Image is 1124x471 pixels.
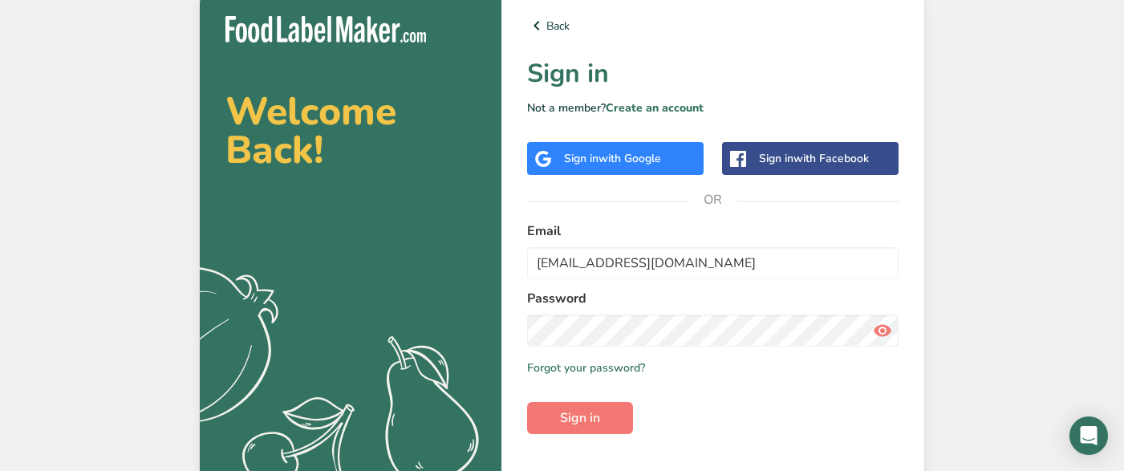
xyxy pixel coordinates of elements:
[527,289,899,308] label: Password
[689,176,737,224] span: OR
[225,16,426,43] img: Food Label Maker
[560,408,600,428] span: Sign in
[527,16,899,35] a: Back
[759,150,869,167] div: Sign in
[527,359,645,376] a: Forgot your password?
[793,151,869,166] span: with Facebook
[527,402,633,434] button: Sign in
[527,221,899,241] label: Email
[606,100,704,116] a: Create an account
[527,247,899,279] input: Enter Your Email
[527,55,899,93] h1: Sign in
[599,151,661,166] span: with Google
[527,99,899,116] p: Not a member?
[1069,416,1108,455] div: Open Intercom Messenger
[225,92,476,169] h2: Welcome Back!
[564,150,661,167] div: Sign in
